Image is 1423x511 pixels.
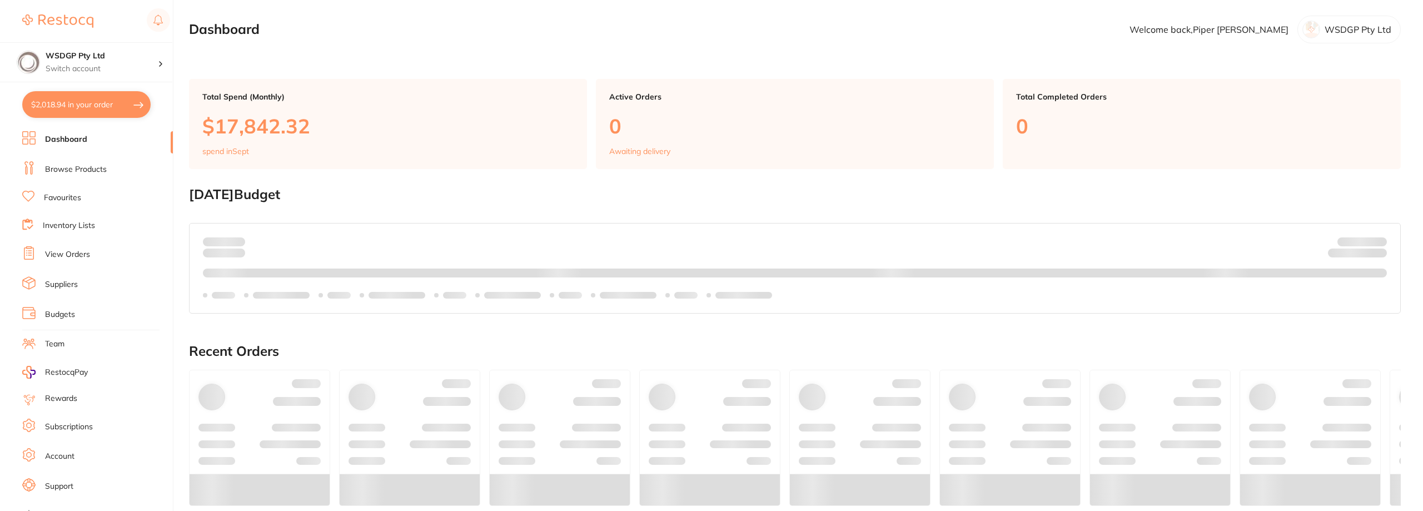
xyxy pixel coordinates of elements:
h2: [DATE] Budget [189,187,1401,202]
a: RestocqPay [22,366,88,379]
p: 0 [609,115,981,137]
p: Labels extended [715,291,772,300]
p: Labels extended [484,291,541,300]
p: Total Completed Orders [1016,92,1387,101]
p: Labels [443,291,466,300]
a: Inventory Lists [43,220,95,231]
p: Active Orders [609,92,981,101]
a: Account [45,451,74,462]
p: spend in Sept [202,147,249,156]
p: Switch account [46,63,158,75]
p: Labels extended [253,291,310,300]
p: Budget: [1337,237,1387,246]
p: month [203,246,245,260]
h2: Dashboard [189,22,260,37]
a: Support [45,481,73,492]
h2: Recent Orders [189,344,1401,359]
strong: $0.00 [226,236,245,246]
p: Spent: [203,237,245,246]
strong: $NaN [1365,236,1387,246]
a: Team [45,339,64,350]
strong: $0.00 [1367,250,1387,260]
p: Welcome back, Piper [PERSON_NAME] [1130,24,1288,34]
a: Rewards [45,393,77,404]
button: $2,018.94 in your order [22,91,151,118]
p: WSDGP Pty Ltd [1325,24,1391,34]
img: Restocq Logo [22,14,93,28]
p: Labels extended [369,291,425,300]
p: Labels [559,291,582,300]
a: Browse Products [45,164,107,175]
a: Active Orders0Awaiting delivery [596,79,994,169]
p: Labels [212,291,235,300]
a: View Orders [45,249,90,260]
p: Awaiting delivery [609,147,670,156]
a: Favourites [44,192,81,204]
a: Dashboard [45,134,87,145]
a: Total Completed Orders0 [1003,79,1401,169]
p: Labels extended [600,291,656,300]
p: Total Spend (Monthly) [202,92,574,101]
p: $17,842.32 [202,115,574,137]
a: Budgets [45,309,75,320]
p: Labels [674,291,698,300]
a: Total Spend (Monthly)$17,842.32spend inSept [189,79,587,169]
p: 0 [1016,115,1387,137]
a: Restocq Logo [22,8,93,34]
a: Suppliers [45,279,78,290]
p: Remaining: [1328,246,1387,260]
h4: WSDGP Pty Ltd [46,51,158,62]
img: RestocqPay [22,366,36,379]
p: Labels [327,291,351,300]
span: RestocqPay [45,367,88,378]
a: Subscriptions [45,421,93,433]
img: WSDGP Pty Ltd [17,51,39,73]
